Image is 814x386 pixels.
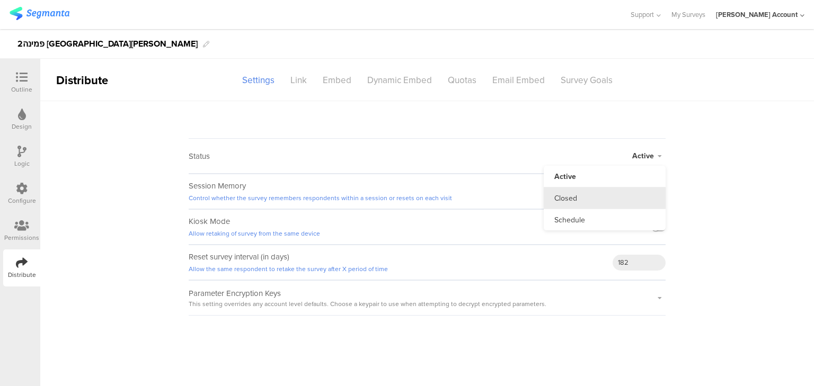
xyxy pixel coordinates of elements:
[484,71,553,89] div: Email Embed
[359,71,440,89] div: Dynamic Embed
[234,71,282,89] div: Settings
[554,214,585,226] span: Schedule
[14,159,30,168] div: Logic
[189,216,320,239] sg-field-title: Kiosk Mode
[8,196,36,205] div: Configure
[189,150,210,162] sg-field-title: Status
[440,71,484,89] div: Quotas
[8,270,36,280] div: Distribute
[631,10,654,20] span: Support
[10,7,69,20] img: segmanta logo
[11,85,32,94] div: Outline
[544,187,666,209] li: Closed
[189,264,388,274] a: Allow the same respondent to retake the survey after X period of time
[40,71,162,89] div: Distribute
[17,35,198,52] div: 2פמינה [GEOGRAPHIC_DATA][PERSON_NAME]
[189,180,452,203] sg-field-title: Session Memory
[716,10,798,20] div: [PERSON_NAME] Account
[189,288,552,309] sg-field-title: Parameter Encryption Keys
[544,166,666,187] li: Active
[12,122,32,131] div: Design
[189,251,388,274] sg-field-title: Reset survey interval (in days)
[553,71,621,89] div: Survey Goals
[4,233,39,243] div: Permissions
[189,229,320,238] a: Allow retaking of survey from the same device
[315,71,359,89] div: Embed
[189,193,452,203] a: Control whether the survey remembers respondents within a session or resets on each visit
[189,299,552,309] span: This setting overrides any account level defaults. Choose a keypair to use when attempting to dec...
[282,71,315,89] div: Link
[632,150,654,161] span: Active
